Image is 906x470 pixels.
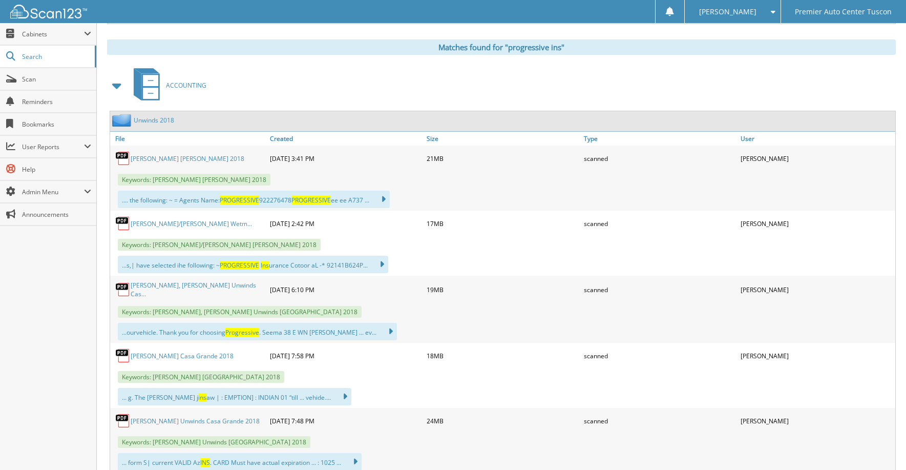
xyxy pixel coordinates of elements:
[118,239,321,251] span: Keywords: [PERSON_NAME]/[PERSON_NAME] [PERSON_NAME] 2018
[131,154,244,163] a: [PERSON_NAME] [PERSON_NAME] 2018
[22,210,91,219] span: Announcements
[581,213,739,234] div: scanned
[115,282,131,297] img: PDF.png
[131,352,234,360] a: [PERSON_NAME] Casa Grande 2018
[738,148,895,169] div: [PERSON_NAME]
[699,9,756,15] span: [PERSON_NAME]
[291,196,331,205] span: PROGRESSIVE
[166,81,206,90] span: ACCOUNTING
[118,436,310,448] span: Keywords: [PERSON_NAME] Unwinds [GEOGRAPHIC_DATA] 2018
[22,30,84,38] span: Cabinets
[581,345,739,366] div: scanned
[22,120,91,129] span: Bookmarks
[424,148,581,169] div: 21MB
[220,196,259,205] span: PROGRESSIVE
[424,345,581,366] div: 18MB
[738,345,895,366] div: [PERSON_NAME]
[200,458,210,467] span: INS
[795,9,892,15] span: Premier Auto Center Tuscon
[22,142,84,151] span: User Reports
[112,114,134,127] img: folder2.png
[581,132,739,146] a: Type
[738,213,895,234] div: [PERSON_NAME]
[107,39,896,55] div: Matches found for "progressive ins"
[115,216,131,231] img: PDF.png
[267,132,425,146] a: Created
[22,52,90,61] span: Search
[424,213,581,234] div: 17MB
[220,261,259,270] span: PROGRESSIVE
[118,371,284,383] span: Keywords: [PERSON_NAME] [GEOGRAPHIC_DATA] 2018
[115,151,131,166] img: PDF.png
[134,116,174,125] a: Unwinds 2018
[581,148,739,169] div: scanned
[118,388,351,405] div: ... g. The [PERSON_NAME] j aw | : EMPTION] : INDIAN 01 “till ... vehide....
[267,148,425,169] div: [DATE] 3:41 PM
[198,393,206,402] span: ins
[424,411,581,431] div: 24MB
[261,261,269,270] span: Ins
[855,421,906,470] iframe: Chat Widget
[581,278,739,301] div: scanned
[115,413,131,428] img: PDF.png
[424,278,581,301] div: 19MB
[267,278,425,301] div: [DATE] 6:10 PM
[424,132,581,146] a: Size
[22,75,91,84] span: Scan
[115,348,131,363] img: PDF.png
[131,281,265,298] a: [PERSON_NAME], [PERSON_NAME] Unwinds Cas...
[110,132,267,146] a: File
[118,191,390,208] div: .... the following: ~ = Agents Name: 922276478 ee ee A737 ...
[738,132,895,146] a: User
[118,174,270,186] span: Keywords: [PERSON_NAME] [PERSON_NAME] 2018
[267,411,425,431] div: [DATE] 7:48 PM
[22,97,91,106] span: Reminders
[22,188,84,196] span: Admin Menu
[225,328,259,337] span: Progressive
[118,323,397,340] div: ...ourvehicle. Thank you for choosing . Seema 38 E WN [PERSON_NAME] ... ev...
[131,219,252,228] a: [PERSON_NAME]/[PERSON_NAME] Wetm...
[131,417,260,425] a: [PERSON_NAME] Unwinds Casa Grande 2018
[738,411,895,431] div: [PERSON_NAME]
[118,306,362,318] span: Keywords: [PERSON_NAME], [PERSON_NAME] Unwinds [GEOGRAPHIC_DATA] 2018
[128,65,206,106] a: ACCOUNTING
[581,411,739,431] div: scanned
[10,5,87,18] img: scan123-logo-white.svg
[738,278,895,301] div: [PERSON_NAME]
[22,165,91,174] span: Help
[267,213,425,234] div: [DATE] 2:42 PM
[267,345,425,366] div: [DATE] 7:58 PM
[118,256,388,273] div: ...s,| have selected ihe following: ~ urance Cotoor aL -* 92141B624P...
